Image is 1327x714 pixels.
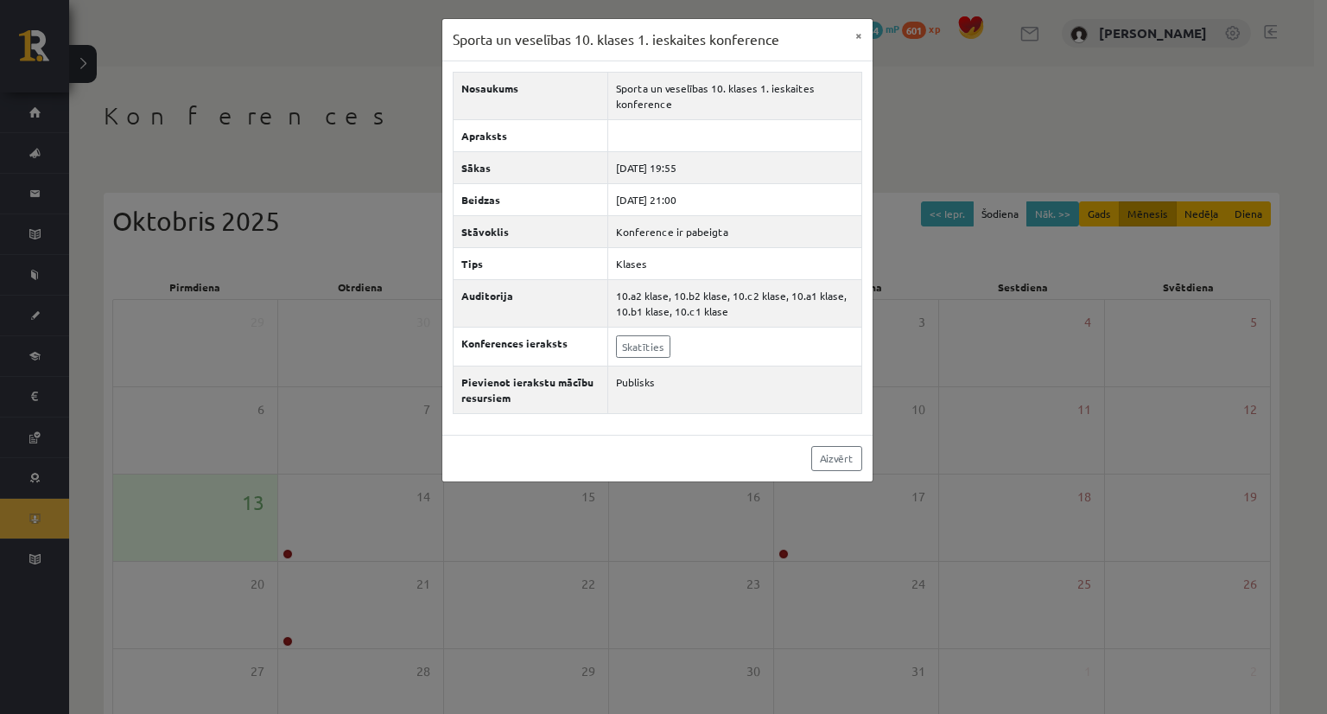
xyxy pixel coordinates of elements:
td: Publisks [607,366,861,413]
th: Tips [453,247,607,279]
h3: Sporta un veselības 10. klases 1. ieskaites konference [453,29,779,50]
th: Sākas [453,151,607,183]
th: Apraksts [453,119,607,151]
th: Pievienot ierakstu mācību resursiem [453,366,607,413]
a: Skatīties [616,335,670,358]
button: × [845,19,873,52]
td: [DATE] 21:00 [607,183,861,215]
th: Auditorija [453,279,607,327]
td: Klases [607,247,861,279]
td: Konference ir pabeigta [607,215,861,247]
td: Sporta un veselības 10. klases 1. ieskaites konference [607,72,861,119]
th: Konferences ieraksts [453,327,607,366]
a: Aizvērt [811,446,862,471]
th: Stāvoklis [453,215,607,247]
th: Nosaukums [453,72,607,119]
th: Beidzas [453,183,607,215]
td: 10.a2 klase, 10.b2 klase, 10.c2 klase, 10.a1 klase, 10.b1 klase, 10.c1 klase [607,279,861,327]
td: [DATE] 19:55 [607,151,861,183]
